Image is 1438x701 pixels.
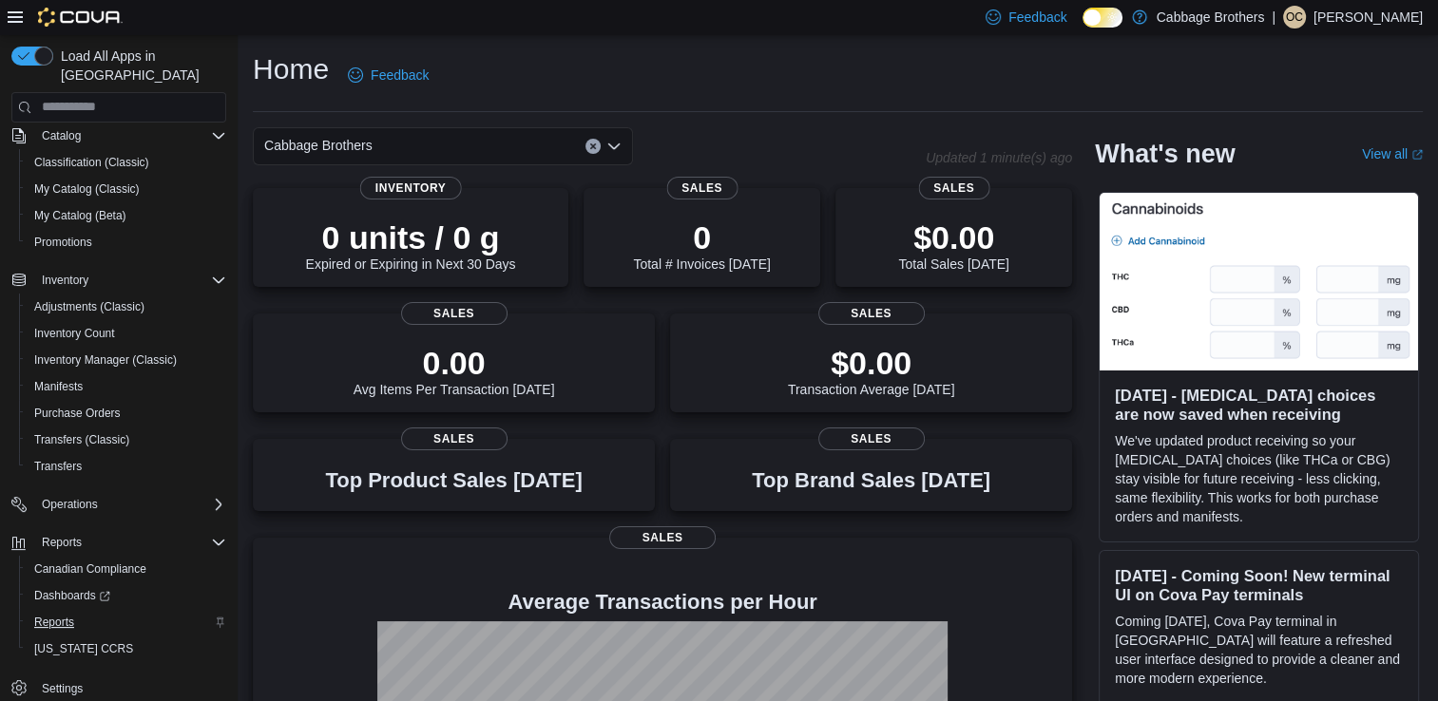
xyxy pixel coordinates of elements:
[19,347,234,373] button: Inventory Manager (Classic)
[4,529,234,556] button: Reports
[27,231,100,254] a: Promotions
[788,344,955,382] p: $0.00
[19,202,234,229] button: My Catalog (Beta)
[27,402,128,425] a: Purchase Orders
[34,641,133,656] span: [US_STATE] CCRS
[27,375,90,398] a: Manifests
[27,231,226,254] span: Promotions
[53,47,226,85] span: Load All Apps in [GEOGRAPHIC_DATA]
[4,267,234,294] button: Inventory
[34,269,226,292] span: Inventory
[27,584,118,607] a: Dashboards
[27,402,226,425] span: Purchase Orders
[34,299,144,314] span: Adjustments (Classic)
[27,375,226,398] span: Manifests
[666,177,738,199] span: Sales
[34,561,146,577] span: Canadian Compliance
[27,349,226,371] span: Inventory Manager (Classic)
[268,591,1057,614] h4: Average Transactions per Hour
[34,124,88,147] button: Catalog
[354,344,555,397] div: Avg Items Per Transaction [DATE]
[898,218,1008,256] p: $0.00
[752,469,990,492] h3: Top Brand Sales [DATE]
[371,66,429,85] span: Feedback
[27,558,154,580] a: Canadian Compliance
[818,302,925,325] span: Sales
[340,56,436,94] a: Feedback
[1286,6,1303,28] span: OC
[4,673,234,701] button: Settings
[27,455,89,478] a: Transfers
[34,531,226,554] span: Reports
[1008,8,1066,27] span: Feedback
[27,204,134,227] a: My Catalog (Beta)
[34,181,140,197] span: My Catalog (Classic)
[34,379,83,394] span: Manifests
[585,139,601,154] button: Clear input
[19,320,234,347] button: Inventory Count
[19,635,234,662] button: [US_STATE] CCRS
[27,428,137,451] a: Transfers (Classic)
[42,535,82,550] span: Reports
[34,155,149,170] span: Classification (Classic)
[27,611,82,634] a: Reports
[34,677,90,700] a: Settings
[19,373,234,400] button: Manifests
[1272,6,1275,28] p: |
[38,8,123,27] img: Cova
[1115,612,1403,688] p: Coming [DATE], Cova Pay terminal in [GEOGRAPHIC_DATA] will feature a refreshed user interface des...
[27,178,147,200] a: My Catalog (Classic)
[42,497,98,512] span: Operations
[1411,149,1423,161] svg: External link
[401,427,508,450] span: Sales
[27,178,226,200] span: My Catalog (Classic)
[27,584,226,607] span: Dashboards
[34,235,92,250] span: Promotions
[34,459,82,474] span: Transfers
[27,611,226,634] span: Reports
[918,177,989,199] span: Sales
[1313,6,1423,28] p: [PERSON_NAME]
[1115,566,1403,604] h3: [DATE] - Coming Soon! New terminal UI on Cova Pay terminals
[1115,431,1403,526] p: We've updated product receiving so your [MEDICAL_DATA] choices (like THCa or CBG) stay visible fo...
[898,218,1008,272] div: Total Sales [DATE]
[1283,6,1306,28] div: Oliver Coppolino
[27,151,226,174] span: Classification (Classic)
[788,344,955,397] div: Transaction Average [DATE]
[633,218,770,256] p: 0
[1083,28,1083,28] span: Dark Mode
[34,531,89,554] button: Reports
[27,295,226,318] span: Adjustments (Classic)
[42,128,81,143] span: Catalog
[19,426,234,453] button: Transfers (Classic)
[4,123,234,149] button: Catalog
[1115,386,1403,424] h3: [DATE] - [MEDICAL_DATA] choices are now saved when receiving
[27,151,157,174] a: Classification (Classic)
[253,50,329,88] h1: Home
[34,675,226,699] span: Settings
[27,204,226,227] span: My Catalog (Beta)
[4,491,234,518] button: Operations
[306,218,516,256] p: 0 units / 0 g
[42,273,88,288] span: Inventory
[1362,146,1423,161] a: View allExternal link
[19,294,234,320] button: Adjustments (Classic)
[34,326,115,341] span: Inventory Count
[19,582,234,609] a: Dashboards
[27,322,226,345] span: Inventory Count
[34,588,110,603] span: Dashboards
[609,526,716,549] span: Sales
[19,453,234,480] button: Transfers
[27,637,141,660] a: [US_STATE] CCRS
[633,218,770,272] div: Total # Invoices [DATE]
[19,400,234,426] button: Purchase Orders
[19,176,234,202] button: My Catalog (Classic)
[34,406,121,421] span: Purchase Orders
[360,177,462,199] span: Inventory
[27,428,226,451] span: Transfers (Classic)
[27,349,184,371] a: Inventory Manager (Classic)
[27,322,123,345] a: Inventory Count
[818,427,925,450] span: Sales
[325,469,582,492] h3: Top Product Sales [DATE]
[401,302,508,325] span: Sales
